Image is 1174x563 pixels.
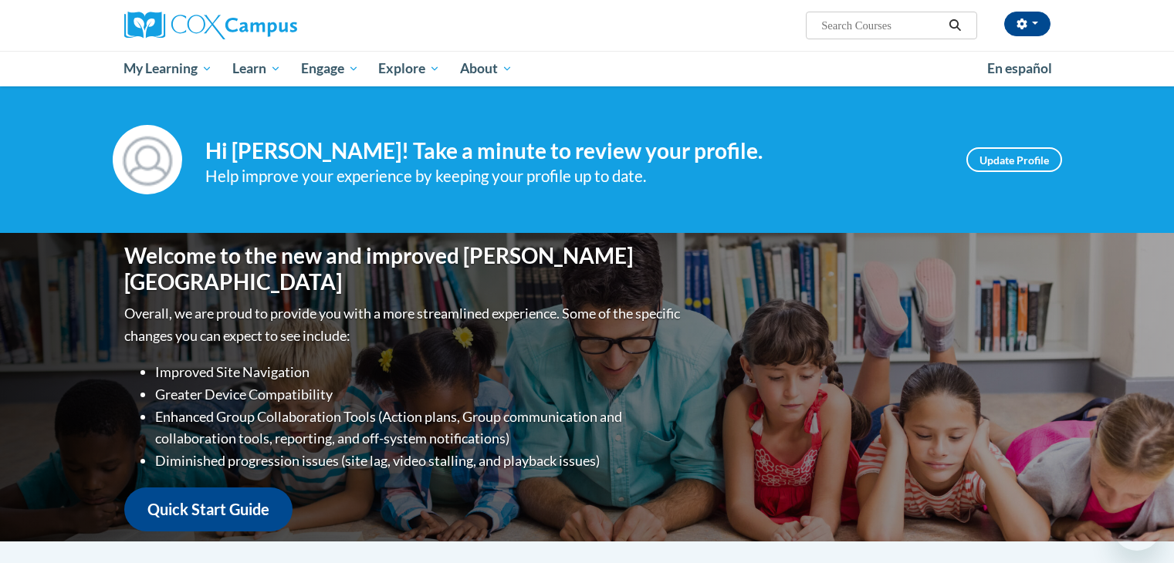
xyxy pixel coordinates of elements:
[205,164,943,189] div: Help improve your experience by keeping your profile up to date.
[368,51,450,86] a: Explore
[977,52,1062,85] a: En español
[114,51,223,86] a: My Learning
[123,59,212,78] span: My Learning
[1112,501,1162,551] iframe: Button to launch messaging window
[943,16,966,35] button: Search
[155,406,684,450] li: Enhanced Group Collaboration Tools (Action plans, Group communication and collaboration tools, re...
[124,12,418,39] a: Cox Campus
[301,59,359,78] span: Engage
[101,51,1074,86] div: Main menu
[460,59,513,78] span: About
[124,487,293,531] a: Quick Start Guide
[124,302,684,347] p: Overall, we are proud to provide you with a more streamlined experience. Some of the specific cha...
[450,51,523,86] a: About
[205,138,943,164] h4: Hi [PERSON_NAME]! Take a minute to review your profile.
[155,383,684,406] li: Greater Device Compatibility
[1004,12,1051,36] button: Account Settings
[378,59,440,78] span: Explore
[820,16,943,35] input: Search Courses
[987,60,1052,76] span: En español
[113,125,182,194] img: Profile Image
[155,450,684,472] li: Diminished progression issues (site lag, video stalling, and playback issues)
[124,12,297,39] img: Cox Campus
[124,243,684,295] h1: Welcome to the new and improved [PERSON_NAME][GEOGRAPHIC_DATA]
[155,361,684,383] li: Improved Site Navigation
[222,51,291,86] a: Learn
[291,51,369,86] a: Engage
[232,59,281,78] span: Learn
[966,147,1062,172] a: Update Profile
